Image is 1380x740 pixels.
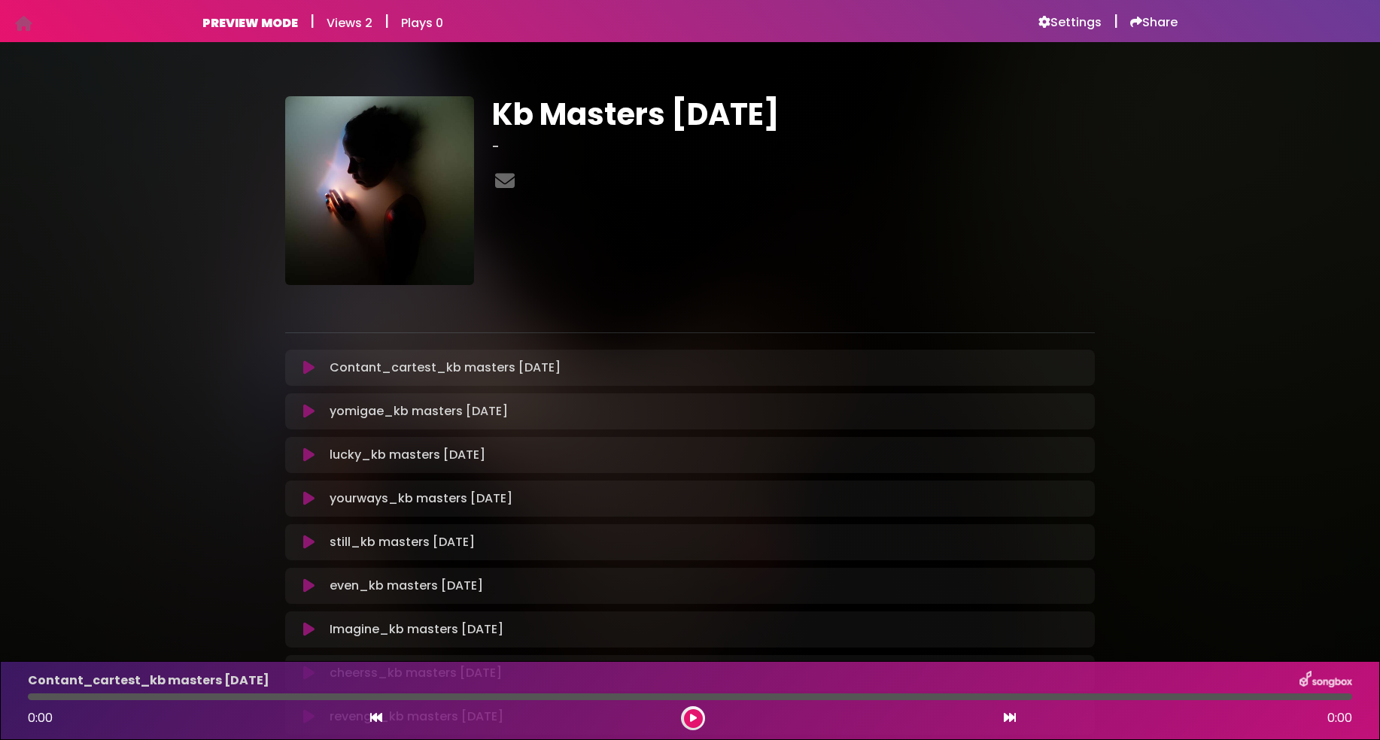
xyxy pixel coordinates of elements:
a: Settings [1038,15,1102,30]
p: still_kb masters [DATE] [330,533,475,551]
p: yourways_kb masters [DATE] [330,490,512,508]
img: 3zBjiAFS8u8Jw9k8ws7L [285,96,474,285]
h5: | [310,12,315,30]
p: Contant_cartest_kb masters [DATE] [330,359,561,377]
h6: Views 2 [327,16,372,30]
p: yomigae_kb masters [DATE] [330,402,508,420]
p: even_kb masters [DATE] [330,577,483,595]
span: 0:00 [1327,709,1352,727]
a: Share [1130,15,1178,30]
h6: Plays 0 [401,16,443,30]
h6: PREVIEW MODE [202,16,298,30]
h5: | [385,12,389,30]
h3: - [492,138,1095,155]
h5: | [1114,12,1118,30]
p: Contant_cartest_kb masters [DATE] [28,672,269,690]
img: songbox-logo-white.png [1299,671,1352,690]
h1: Kb Masters [DATE] [492,96,1095,132]
p: lucky_kb masters [DATE] [330,446,485,464]
p: Imagine_kb masters [DATE] [330,620,503,638]
span: 0:00 [28,709,53,726]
